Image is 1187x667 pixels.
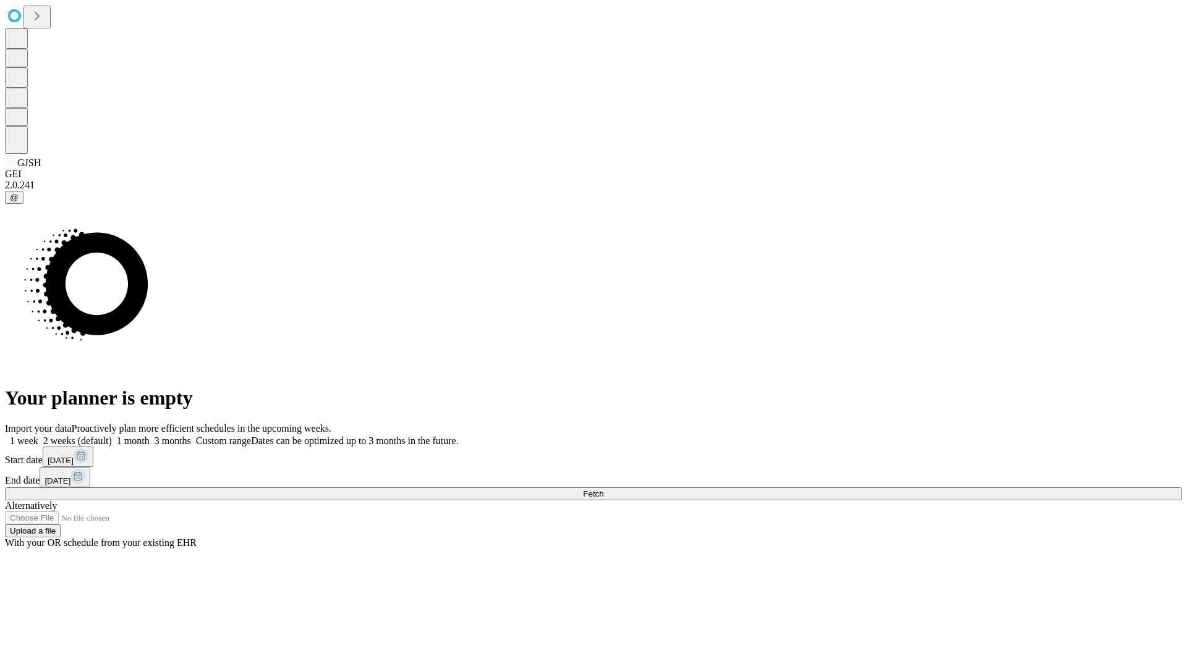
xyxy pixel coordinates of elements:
span: Alternatively [5,500,57,511]
span: GJSH [17,157,41,168]
span: 1 week [10,435,38,446]
span: 3 months [155,435,191,446]
span: Dates can be optimized up to 3 months in the future. [251,435,458,446]
span: 2 weeks (default) [43,435,112,446]
span: [DATE] [45,476,70,485]
button: Upload a file [5,524,61,537]
span: Import your data [5,423,72,434]
h1: Your planner is empty [5,387,1182,409]
span: @ [10,193,19,202]
div: End date [5,467,1182,487]
button: @ [5,191,23,204]
span: Custom range [196,435,251,446]
span: Fetch [583,489,603,498]
div: Start date [5,447,1182,467]
div: GEI [5,169,1182,180]
button: [DATE] [43,447,93,467]
div: 2.0.241 [5,180,1182,191]
span: Proactively plan more efficient schedules in the upcoming weeks. [72,423,331,434]
span: 1 month [117,435,150,446]
span: [DATE] [48,456,74,465]
button: [DATE] [40,467,90,487]
span: With your OR schedule from your existing EHR [5,537,197,548]
button: Fetch [5,487,1182,500]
